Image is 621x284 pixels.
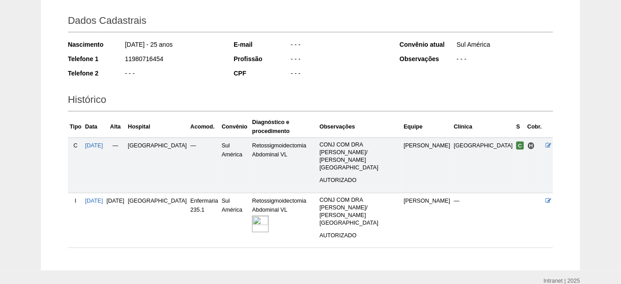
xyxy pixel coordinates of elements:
td: Sul América [220,193,250,248]
span: Hospital [528,142,535,150]
th: Alta [105,116,126,138]
span: Confirmada [516,142,524,150]
div: C [70,141,81,150]
td: [GEOGRAPHIC_DATA] [126,138,189,193]
div: - - - [456,54,553,66]
div: Nascimento [68,40,124,49]
td: [GEOGRAPHIC_DATA] [452,138,515,193]
th: Tipo [68,116,83,138]
div: - - - [290,40,387,51]
td: Sul América [220,138,250,193]
td: Enfermaria 235.1 [189,193,220,248]
p: AUTORIZADO [319,177,400,184]
div: 11980716454 [124,54,222,66]
th: Acomod. [189,116,220,138]
div: Convênio atual [399,40,456,49]
th: Data [83,116,105,138]
td: [PERSON_NAME] [402,138,452,193]
th: Diagnóstico e procedimento [250,116,318,138]
div: Observações [399,54,456,63]
div: Telefone 2 [68,69,124,78]
a: [DATE] [85,142,103,149]
td: [PERSON_NAME] [402,193,452,248]
td: [GEOGRAPHIC_DATA] [126,193,189,248]
div: Profissão [234,54,290,63]
th: Cobr. [526,116,544,138]
div: - - - [290,54,387,66]
td: Retossigmoidectomia Abdominal VL [250,193,318,248]
div: - - - [290,69,387,80]
th: S [515,116,526,138]
p: CONJ COM DRA [PERSON_NAME]/ [PERSON_NAME] [GEOGRAPHIC_DATA] [319,141,400,172]
td: — [105,138,126,193]
h2: Histórico [68,91,553,111]
div: E-mail [234,40,290,49]
div: Sul América [456,40,553,51]
th: Hospital [126,116,189,138]
td: Retossigmoidectomia Abdominal VL [250,138,318,193]
th: Clínica [452,116,515,138]
th: Observações [318,116,402,138]
div: - - - [124,69,222,80]
div: [DATE] - 25 anos [124,40,222,51]
a: [DATE] [85,198,103,204]
td: — [189,138,220,193]
span: [DATE] [106,198,124,204]
th: Convênio [220,116,250,138]
div: I [70,196,81,205]
p: CONJ COM DRA [PERSON_NAME]/ [PERSON_NAME] [GEOGRAPHIC_DATA] [319,196,400,227]
td: — [452,193,515,248]
div: CPF [234,69,290,78]
h2: Dados Cadastrais [68,12,553,32]
div: Telefone 1 [68,54,124,63]
p: AUTORIZADO [319,232,400,240]
th: Equipe [402,116,452,138]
